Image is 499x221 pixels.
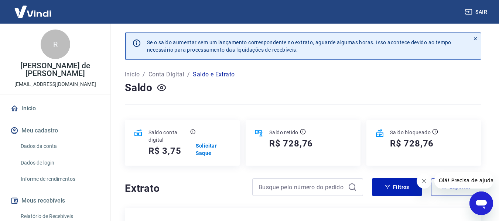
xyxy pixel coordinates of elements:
button: Meus recebíveis [9,193,102,209]
a: Início [125,70,140,79]
input: Busque pelo número do pedido [259,182,345,193]
h5: R$ 3,75 [148,145,181,157]
iframe: Fechar mensagem [417,174,431,189]
p: [EMAIL_ADDRESS][DOMAIN_NAME] [14,80,96,88]
a: Informe de rendimentos [18,172,102,187]
iframe: Mensagem da empresa [434,172,493,189]
a: Dados de login [18,155,102,170]
span: Olá! Precisa de ajuda? [4,5,62,11]
p: [PERSON_NAME] de [PERSON_NAME] [6,62,105,77]
p: Saldo conta digital [148,129,189,144]
a: Solicitar Saque [196,142,231,157]
p: Saldo retido [269,129,298,136]
h4: Saldo [125,80,153,95]
a: Dados da conta [18,139,102,154]
h4: Extrato [125,181,243,196]
a: Início [9,100,102,117]
button: Sair [464,5,490,19]
p: Saldo e Extrato [193,70,235,79]
h5: R$ 728,76 [269,138,313,149]
button: Meu cadastro [9,122,102,139]
p: / [143,70,145,79]
div: R [41,30,70,59]
button: Filtros [372,178,422,196]
p: Saldo bloqueado [390,129,431,136]
p: / [187,70,190,79]
img: Vindi [9,0,57,23]
iframe: Botão para abrir a janela de mensagens [469,191,493,215]
a: Conta Digital [148,70,184,79]
p: Se o saldo aumentar sem um lançamento correspondente no extrato, aguarde algumas horas. Isso acon... [147,39,451,53]
h5: R$ 728,76 [390,138,434,149]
